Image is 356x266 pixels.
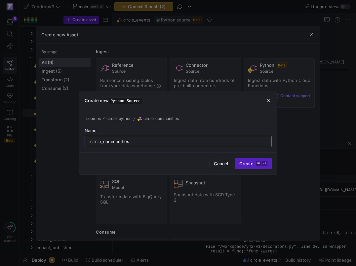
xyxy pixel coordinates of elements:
[235,158,272,169] button: Create⌘⏎
[109,97,142,104] span: Python Source
[85,115,102,123] button: sources
[143,116,179,121] span: circle_communities
[106,116,132,121] span: circle_python
[85,128,97,133] span: Name
[210,158,232,169] button: Cancel
[214,161,228,166] span: Cancel
[262,161,267,166] kbd: ⏎
[239,161,267,166] span: Create
[105,115,133,123] button: circle_python
[256,161,261,166] kbd: ⌘
[136,115,180,123] button: circle_communities
[85,98,142,103] h3: Create new
[86,116,101,121] span: sources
